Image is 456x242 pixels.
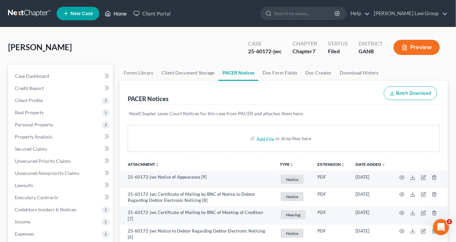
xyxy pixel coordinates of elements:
[312,206,350,225] td: PDF
[9,155,113,167] a: Unsecured Priority Claims
[101,7,130,20] a: Home
[120,206,274,225] td: 25-60172-jwc Certificate of Mailing by BNC of Meeting of Creditors [7]
[328,40,348,48] div: Status
[281,192,304,201] span: Notice
[281,229,304,238] span: Notice
[15,158,70,164] span: Unsecured Priority Claims
[336,65,383,81] a: Download History
[9,143,113,155] a: Secured Claims
[356,162,386,167] a: Date Added expand_more
[155,163,159,167] i: unfold_more
[312,171,350,188] td: PDF
[120,171,274,188] td: 25-60172-jwc Notice of Appearance [9]
[350,188,391,207] td: [DATE]
[280,228,307,239] a: Notice
[15,97,43,103] span: Client Profile
[15,231,34,237] span: Expenses
[15,170,79,176] span: Unsecured Nonpriority Claims
[9,167,113,179] a: Unsecured Nonpriority Claims
[128,162,159,167] a: Attachmentunfold_more
[15,122,53,127] span: Personal Property
[15,73,49,79] span: Case Dashboard
[301,65,336,81] a: Doc Creator
[350,206,391,225] td: [DATE]
[384,86,437,100] button: Batch Download
[312,48,315,54] span: 7
[15,207,76,212] span: Codebtors Insiders & Notices
[120,188,274,207] td: 25-60172-jwc Certificate of Mailing by BNC of Notice to Debtor Regarding Debtor Electronic Notici...
[15,146,47,152] span: Secured Claims
[280,191,307,202] a: Notice
[317,162,345,167] a: Extensionunfold_more
[341,163,345,167] i: unfold_more
[9,70,113,82] a: Case Dashboard
[382,163,386,167] i: expand_more
[130,7,174,20] a: Client Portal
[280,209,307,220] a: Hearing
[218,65,259,81] a: PACER Notices
[280,162,294,167] button: TYPEunfold_more
[70,11,93,16] span: New Case
[15,182,33,188] span: Lawsuits
[15,85,44,91] span: Credit Report
[120,65,157,81] a: Forms Library
[394,40,440,55] button: Preview
[293,48,317,55] div: Chapter
[128,95,169,103] div: PACER Notices
[347,7,370,20] a: Help
[447,219,452,224] span: 2
[15,134,52,140] span: Property Analysis
[9,191,113,204] a: Executory Contracts
[280,174,307,185] a: Notice
[274,7,336,20] input: Search by name...
[157,65,218,81] a: Client Document Storage
[359,48,383,55] div: GANB
[129,110,438,117] p: NextChapter saves Court Notices for this case from PACER and attaches them here.
[15,110,44,115] span: Real Property
[281,175,304,184] span: Notice
[290,163,294,167] i: unfold_more
[8,42,72,52] span: [PERSON_NAME]
[396,90,431,96] span: Batch Download
[370,7,448,20] a: [PERSON_NAME] Law Group
[259,65,301,81] a: Doc Form Fields
[248,40,282,48] div: Case
[248,48,282,55] div: 25-60172-jwc
[359,40,383,48] div: District
[293,40,317,48] div: Chapter
[281,210,306,219] span: Hearing
[312,188,350,207] td: PDF
[328,48,348,55] div: Filed
[433,219,449,235] iframe: Intercom live chat
[9,82,113,94] a: Credit Report
[9,179,113,191] a: Lawsuits
[275,135,311,142] div: or drop files here
[15,219,30,224] span: Income
[350,171,391,188] td: [DATE]
[15,194,58,200] span: Executory Contracts
[9,131,113,143] a: Property Analysis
